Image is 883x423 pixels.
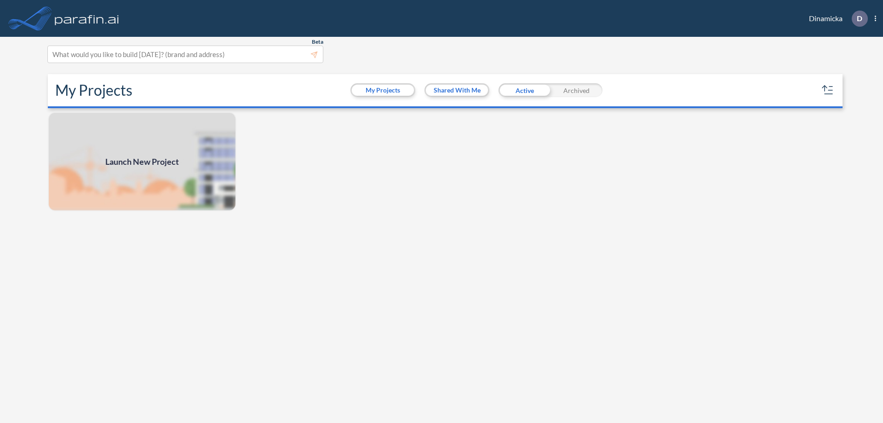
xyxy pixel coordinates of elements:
[352,85,414,96] button: My Projects
[550,83,602,97] div: Archived
[48,112,236,211] a: Launch New Project
[499,83,550,97] div: Active
[105,156,179,168] span: Launch New Project
[820,83,835,98] button: sort
[857,14,862,23] p: D
[55,81,132,99] h2: My Projects
[53,9,121,28] img: logo
[426,85,488,96] button: Shared With Me
[48,112,236,211] img: add
[795,11,876,27] div: Dinamicka
[312,38,323,46] span: Beta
